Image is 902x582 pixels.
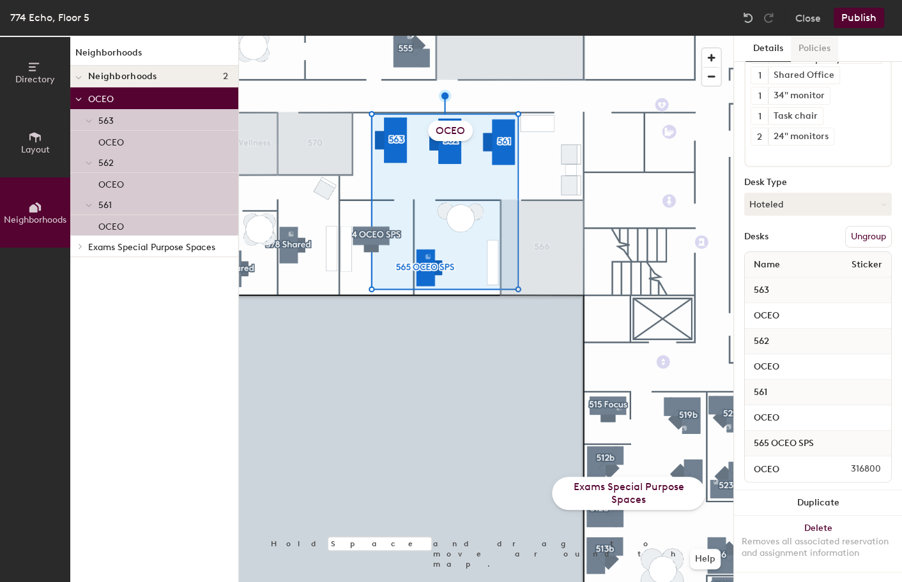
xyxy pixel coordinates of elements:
span: 563 [747,279,776,302]
button: 2 [751,128,768,145]
span: 1 [758,89,761,103]
button: Help [690,549,721,569]
span: 565 OCEO SPS [747,432,820,455]
button: Duplicate [734,490,902,516]
span: 562 [747,330,776,353]
button: DeleteRemoves all associated reservation and assignment information [734,516,902,572]
p: OCEO [88,90,228,107]
div: SPS (special purpose space) [768,47,882,63]
span: 2 [223,71,228,82]
span: Neighborhoods [4,214,66,225]
div: 24" monitors [768,128,834,145]
span: 561 [747,381,774,404]
div: 34" monitor [768,87,830,104]
p: OCEO [98,218,124,232]
span: 2 [757,130,762,144]
div: Exams Special Purpose Spaces [552,477,705,510]
input: Unnamed desk [747,358,889,376]
input: Unnamed desk [747,409,889,427]
p: OCEO [98,175,124,190]
button: 1 [751,108,768,124]
button: Policies [791,36,838,62]
span: 561 [98,200,112,211]
p: Exams Special Purpose Spaces [88,238,228,255]
span: 316800 [820,462,889,476]
span: Name [747,253,786,276]
div: Desks [744,232,768,242]
input: Unnamed desk [747,460,820,478]
div: 774 Echo, Floor 5 [10,10,89,26]
button: Ungroup [845,226,892,248]
span: 563 [98,116,114,126]
span: Sticker [845,253,889,276]
span: 1 [758,69,761,82]
img: Redo [762,11,775,24]
span: 562 [98,158,114,168]
button: Publish [834,8,884,28]
span: Layout [21,144,50,155]
img: Undo [742,11,754,24]
p: OCEO [98,133,124,148]
h1: Neighborhoods [70,46,238,66]
span: Neighborhoods [88,71,157,82]
div: OCEO [428,121,473,141]
div: Task chair [768,108,823,124]
button: Details [745,36,791,62]
button: 1 [751,67,768,84]
span: 1 [758,110,761,123]
button: Hoteled [744,193,892,216]
button: Close [795,8,821,28]
div: Removes all associated reservation and assignment information [742,536,894,559]
button: 1 [751,87,768,104]
span: Directory [15,74,55,85]
div: Shared Office [768,67,839,84]
input: Unnamed desk [747,307,889,325]
div: Desk Type [744,177,892,188]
